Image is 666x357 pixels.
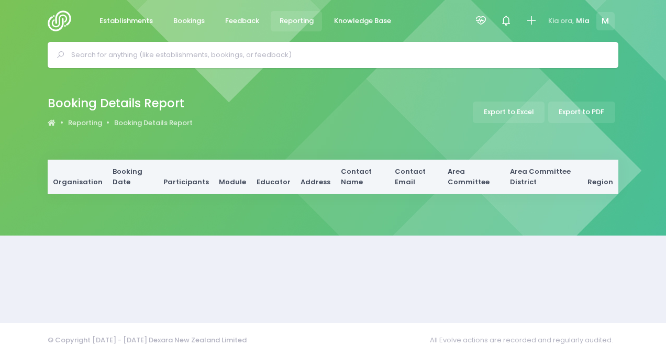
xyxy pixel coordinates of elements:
[164,11,213,31] a: Bookings
[582,160,618,194] th: Region
[48,10,77,31] img: Logo
[108,160,159,194] th: Booking Date
[473,102,545,123] a: Export to Excel
[548,102,615,123] a: Export to PDF
[48,160,108,194] th: Organisation
[280,16,314,26] span: Reporting
[596,12,615,30] span: M
[548,16,574,26] span: Kia ora,
[214,160,252,194] th: Module
[325,11,399,31] a: Knowledge Base
[430,330,618,350] span: All Evolve actions are recorded and regularly audited.
[336,160,390,194] th: Contact Name
[68,118,102,128] a: Reporting
[296,160,336,194] th: Address
[71,47,604,63] input: Search for anything (like establishments, bookings, or feedback)
[216,11,268,31] a: Feedback
[390,160,442,194] th: Contact Email
[173,16,205,26] span: Bookings
[114,118,193,128] a: Booking Details Report
[225,16,259,26] span: Feedback
[576,16,590,26] span: Mia
[48,335,247,345] span: © Copyright [DATE] - [DATE] Dexara New Zealand Limited
[334,16,391,26] span: Knowledge Base
[251,160,296,194] th: Educator
[442,160,505,194] th: Area Committee
[48,96,184,110] h2: Booking Details Report
[99,16,153,26] span: Establishments
[158,160,214,194] th: Participants
[91,11,161,31] a: Establishments
[505,160,582,194] th: Area Committee District
[271,11,322,31] a: Reporting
